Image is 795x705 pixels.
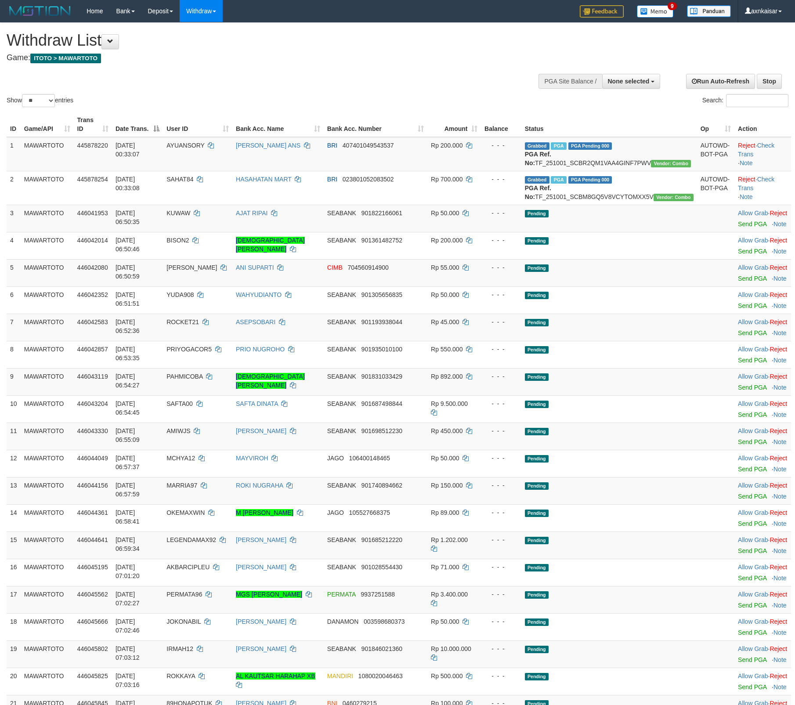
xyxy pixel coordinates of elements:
span: Copy 901831033429 to clipboard [361,373,402,380]
a: Send PGA [738,411,766,418]
span: [PERSON_NAME] [166,264,217,271]
a: MGS [PERSON_NAME] [236,591,302,598]
span: 9 [668,2,677,10]
span: SEABANK [327,237,356,244]
span: 446042014 [77,237,108,244]
div: - - - [484,399,518,408]
span: · [738,318,770,325]
td: · [734,395,791,423]
span: Rp 700.000 [431,176,463,183]
div: - - - [484,481,518,490]
span: Rp 550.000 [431,346,463,353]
a: Reject [770,645,787,652]
a: Allow Grab [738,482,768,489]
span: Rp 50.000 [431,291,459,298]
a: Allow Grab [738,373,768,380]
span: Copy 901935010100 to clipboard [361,346,402,353]
span: Pending [525,264,549,272]
span: · [738,346,770,353]
span: 446043119 [77,373,108,380]
span: Rp 150.000 [431,482,463,489]
td: 2 [7,171,21,205]
label: Search: [702,94,788,107]
a: Allow Grab [738,591,768,598]
td: · · [734,171,791,205]
span: Copy 901361482752 to clipboard [361,237,402,244]
a: ASEPSOBARI [236,318,275,325]
td: 8 [7,341,21,368]
span: · [738,373,770,380]
td: · [734,423,791,450]
span: SEABANK [327,346,356,353]
span: [DATE] 06:53:35 [116,346,140,362]
td: 11 [7,423,21,450]
a: Allow Grab [738,210,768,217]
span: PAHMICOBA [166,373,202,380]
a: Allow Grab [738,645,768,652]
div: - - - [484,290,518,299]
span: Copy 901740894662 to clipboard [361,482,402,489]
span: Rp 892.000 [431,373,463,380]
a: Send PGA [738,520,766,527]
a: Reject [770,672,787,680]
a: Note [773,683,787,691]
a: Send PGA [738,575,766,582]
span: Copy 901193938044 to clipboard [361,318,402,325]
td: · [734,232,791,259]
span: PRIYOGACOR5 [166,346,212,353]
span: Pending [525,346,549,354]
a: Reject [738,176,755,183]
span: 446044156 [77,482,108,489]
a: Note [773,602,787,609]
th: User ID: activate to sort column ascending [163,112,232,137]
td: AUTOWD-BOT-PGA [697,171,734,205]
span: Grabbed [525,176,549,184]
td: · [734,450,791,477]
a: Allow Grab [738,427,768,434]
a: SAFTA DINATA [236,400,278,407]
a: Note [773,329,787,336]
td: 1 [7,137,21,171]
span: AYUANSORY [166,142,204,149]
span: Rp 450.000 [431,427,463,434]
button: None selected [602,74,661,89]
td: MAWARTOTO [21,314,74,341]
a: Allow Grab [738,291,768,298]
a: [PERSON_NAME] [236,618,286,625]
span: [DATE] 06:50:59 [116,264,140,280]
a: Note [773,656,787,663]
td: MAWARTOTO [21,423,74,450]
a: MAYVIROH [236,455,268,462]
td: MAWARTOTO [21,259,74,286]
td: · [734,504,791,531]
div: - - - [484,372,518,381]
span: [DATE] 06:52:36 [116,318,140,334]
span: Pending [525,319,549,326]
span: Rp 200.000 [431,142,463,149]
td: 3 [7,205,21,232]
td: 5 [7,259,21,286]
span: SAHAT84 [166,176,193,183]
a: [DEMOGRAPHIC_DATA][PERSON_NAME] [236,373,305,389]
span: JAGO [327,455,344,462]
a: Reject [770,264,787,271]
td: 9 [7,368,21,395]
span: Pending [525,482,549,490]
a: Check Trans [738,176,774,192]
span: SEABANK [327,400,356,407]
a: Reject [770,427,787,434]
td: · [734,205,791,232]
span: KUWAW [166,210,190,217]
span: 446041953 [77,210,108,217]
a: Send PGA [738,683,766,691]
td: MAWARTOTO [21,205,74,232]
a: ANI SUPARTI [236,264,274,271]
th: ID [7,112,21,137]
div: - - - [484,263,518,272]
a: Note [773,357,787,364]
a: Reject [770,237,787,244]
span: BRI [327,176,337,183]
img: Feedback.jpg [580,5,624,18]
span: Copy 106400148465 to clipboard [349,455,390,462]
a: Reject [770,509,787,516]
